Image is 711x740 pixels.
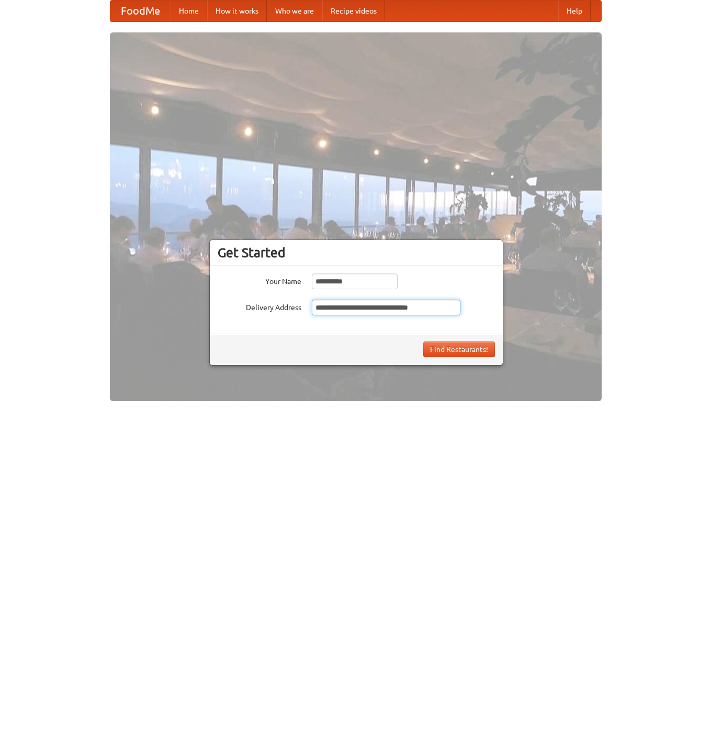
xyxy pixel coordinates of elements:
a: How it works [207,1,267,21]
a: Home [171,1,207,21]
a: Who we are [267,1,322,21]
a: Help [558,1,591,21]
h3: Get Started [218,245,495,260]
a: Recipe videos [322,1,385,21]
label: Your Name [218,274,301,287]
label: Delivery Address [218,300,301,313]
button: Find Restaurants! [423,341,495,357]
a: FoodMe [110,1,171,21]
